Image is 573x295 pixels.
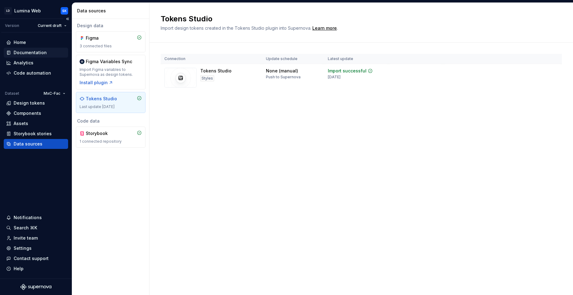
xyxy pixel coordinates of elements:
[14,141,42,147] div: Data sources
[200,68,232,74] div: Tokens Studio
[35,21,69,30] button: Current draft
[5,23,19,28] div: Version
[14,50,47,56] div: Documentation
[76,127,145,148] a: Storybook1 connected repository
[14,215,42,221] div: Notifications
[200,75,214,81] div: Styles
[14,131,52,137] div: Storybook stories
[14,266,24,272] div: Help
[86,35,115,41] div: Figma
[14,100,45,106] div: Design tokens
[4,98,68,108] a: Design tokens
[4,58,68,68] a: Analytics
[62,8,67,13] div: SK
[4,213,68,223] button: Notifications
[5,91,19,96] div: Dataset
[38,23,62,28] span: Current draft
[4,243,68,253] a: Settings
[4,233,68,243] a: Invite team
[41,89,68,98] button: MxC-Fac
[161,54,262,64] th: Connection
[4,129,68,139] a: Storybook stories
[44,91,60,96] span: MxC-Fac
[4,48,68,58] a: Documentation
[266,68,298,74] div: None (manual)
[76,92,145,113] a: Tokens StudioLast update [DATE]
[4,254,68,263] button: Contact support
[20,284,51,290] svg: Supernova Logo
[80,104,142,109] div: Last update [DATE]
[4,68,68,78] a: Code automation
[14,120,28,127] div: Assets
[14,255,49,262] div: Contact support
[4,119,68,128] a: Assets
[324,54,389,64] th: Latest update
[1,4,71,17] button: LDLumina WebSK
[4,7,12,15] div: LD
[311,26,338,31] span: .
[161,25,311,31] span: Import design tokens created in the Tokens Studio plugin into Supernova.
[161,14,554,24] h2: Tokens Studio
[266,75,301,80] div: Push to Supernova
[76,55,145,89] a: Figma Variables SyncImport Figma variables to Supernova as design tokens.Install plugin
[328,68,367,74] div: Import successful
[63,15,72,23] button: Collapse sidebar
[80,44,142,49] div: 3 connected files
[14,60,33,66] div: Analytics
[14,235,38,241] div: Invite team
[14,39,26,46] div: Home
[76,31,145,52] a: Figma3 connected files
[312,25,337,31] a: Learn more
[86,130,115,137] div: Storybook
[77,8,147,14] div: Data sources
[76,118,145,124] div: Code data
[76,23,145,29] div: Design data
[4,139,68,149] a: Data sources
[4,37,68,47] a: Home
[14,8,41,14] div: Lumina Web
[4,108,68,118] a: Components
[80,67,142,77] div: Import Figma variables to Supernova as design tokens.
[4,223,68,233] button: Search ⌘K
[86,59,132,65] div: Figma Variables Sync
[86,96,117,102] div: Tokens Studio
[14,225,37,231] div: Search ⌘K
[80,80,113,86] button: Install plugin
[4,264,68,274] button: Help
[14,110,41,116] div: Components
[14,245,32,251] div: Settings
[80,139,142,144] div: 1 connected repository
[14,70,51,76] div: Code automation
[262,54,324,64] th: Update schedule
[328,75,341,80] div: [DATE]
